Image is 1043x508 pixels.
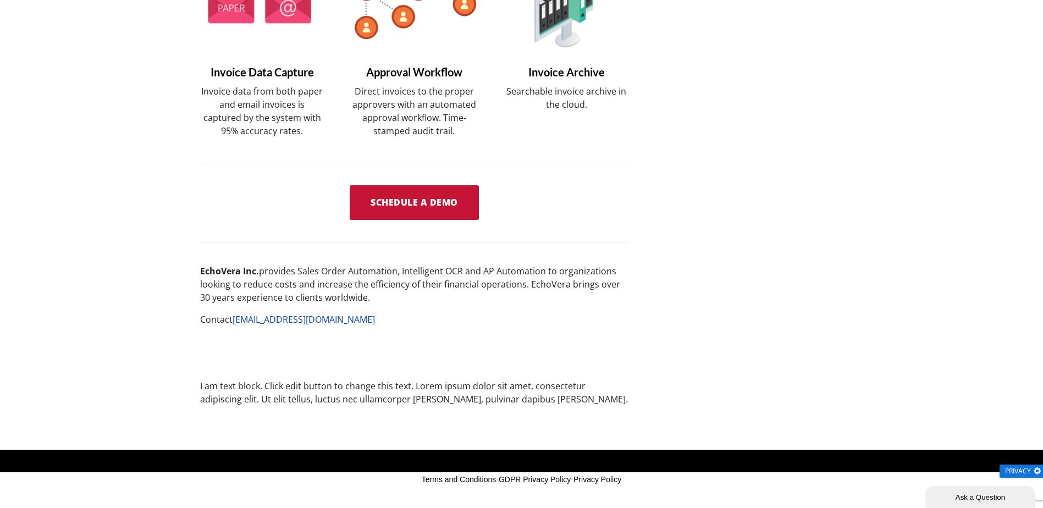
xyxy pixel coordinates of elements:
[496,475,499,484] span: -
[352,85,477,137] p: Direct invoices to the proper approvers with an automated approval workflow. Time-stamped audit t...
[200,379,629,406] p: I am text block. Click edit button to change this text. Lorem ipsum dolor sit amet, consectetur a...
[504,85,629,111] p: Searchable invoice archive in the cloud.
[573,475,621,484] a: Privacy Policy
[1005,468,1031,474] span: Privacy
[200,313,629,326] p: Contact
[200,264,629,304] p: provides Sales Order Automation, Intelligent OCR and AP Automation to organizations looking to re...
[571,475,573,484] span: -
[200,85,325,137] p: Invoice data from both paper and email invoices is captured by the system with 95% accuracy rates.
[233,313,375,325] a: [EMAIL_ADDRESS][DOMAIN_NAME]
[422,475,496,484] a: Terms and Conditions
[371,196,458,208] span: Schedule a Demo
[499,475,571,484] a: GDPR Privacy Policy
[1033,466,1042,476] img: gear.png
[200,265,259,277] strong: EchoVera Inc.
[925,484,1038,508] iframe: chat widget
[350,185,479,220] a: Schedule a Demo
